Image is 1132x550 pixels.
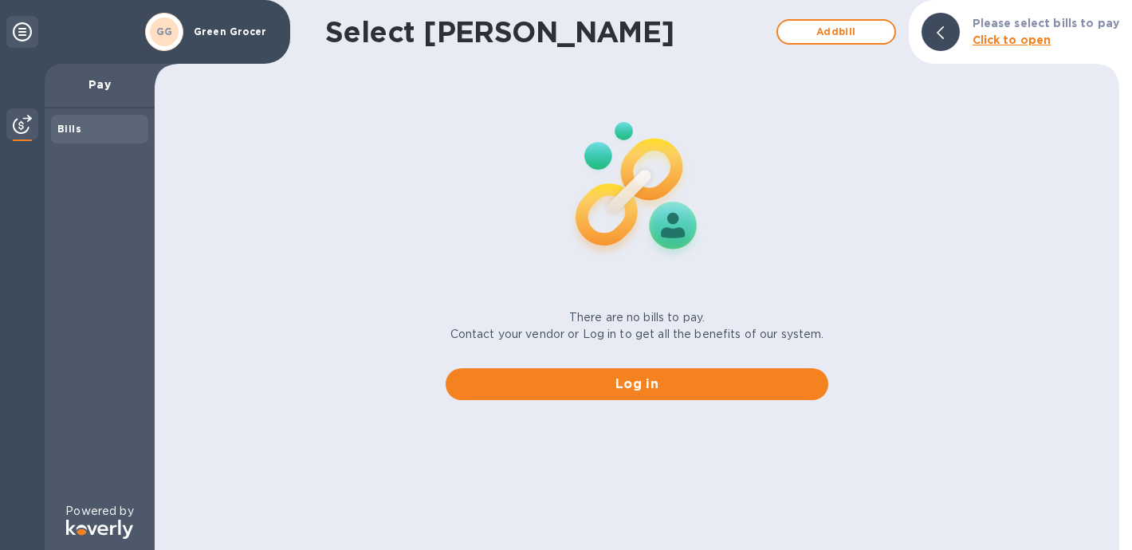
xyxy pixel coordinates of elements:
[57,77,142,92] p: Pay
[458,375,816,394] span: Log in
[65,503,133,520] p: Powered by
[973,33,1051,46] b: Click to open
[450,309,824,343] p: There are no bills to pay. Contact your vendor or Log in to get all the benefits of our system.
[66,520,133,539] img: Logo
[156,26,173,37] b: GG
[446,368,828,400] button: Log in
[57,123,81,135] b: Bills
[791,22,882,41] span: Add bill
[973,17,1119,29] b: Please select bills to pay
[194,26,273,37] p: Green Grocer
[325,15,768,49] h1: Select [PERSON_NAME]
[776,19,896,45] button: Addbill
